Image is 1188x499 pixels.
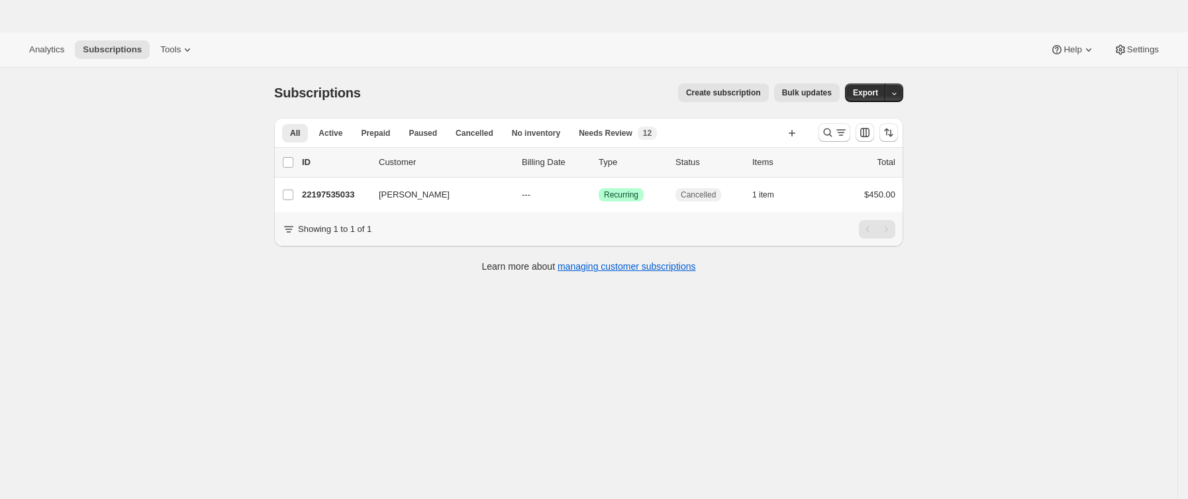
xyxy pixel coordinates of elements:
[409,128,437,139] span: Paused
[879,123,898,142] button: Ordenar los resultados
[678,83,769,102] button: Create subscription
[298,223,371,236] p: Showing 1 to 1 of 1
[379,156,511,169] p: Customer
[1106,40,1167,59] button: Settings
[456,128,493,139] span: Cancelled
[752,190,774,200] span: 1 item
[643,128,652,139] span: 12
[371,184,503,205] button: [PERSON_NAME]
[482,260,696,273] p: Learn more about
[75,40,150,59] button: Subscriptions
[859,220,895,239] nav: Paginación
[781,124,803,142] button: Crear vista nueva
[877,156,895,169] p: Total
[152,40,202,59] button: Tools
[274,85,361,100] span: Subscriptions
[319,128,342,139] span: Active
[782,87,832,98] span: Bulk updates
[845,83,886,102] button: Export
[599,156,665,169] div: Type
[302,156,895,169] div: IDCustomerBilling DateTypeStatusItemsTotal
[29,44,64,55] span: Analytics
[681,190,716,200] span: Cancelled
[379,188,450,201] span: [PERSON_NAME]
[752,156,818,169] div: Items
[302,186,895,204] div: 22197535033[PERSON_NAME]---LogradoRecurringCancelled1 item$450.00
[1127,44,1159,55] span: Settings
[302,188,368,201] p: 22197535033
[864,190,895,199] span: $450.00
[752,186,789,204] button: 1 item
[302,156,368,169] p: ID
[21,40,72,59] button: Analytics
[675,156,742,169] p: Status
[1143,441,1175,472] iframe: Intercom live chat
[290,128,300,139] span: All
[579,128,632,139] span: Needs Review
[160,44,181,55] span: Tools
[83,44,142,55] span: Subscriptions
[512,128,560,139] span: No inventory
[686,87,761,98] span: Create subscription
[774,83,840,102] button: Bulk updates
[361,128,390,139] span: Prepaid
[853,87,878,98] span: Export
[1064,44,1081,55] span: Help
[522,156,588,169] p: Billing Date
[604,190,638,200] span: Recurring
[818,123,850,142] button: Buscar y filtrar resultados
[558,261,696,272] a: managing customer subscriptions
[1042,40,1103,59] button: Help
[856,123,874,142] button: Personalizar el orden y la visibilidad de las columnas de la tabla
[522,190,530,199] span: ---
